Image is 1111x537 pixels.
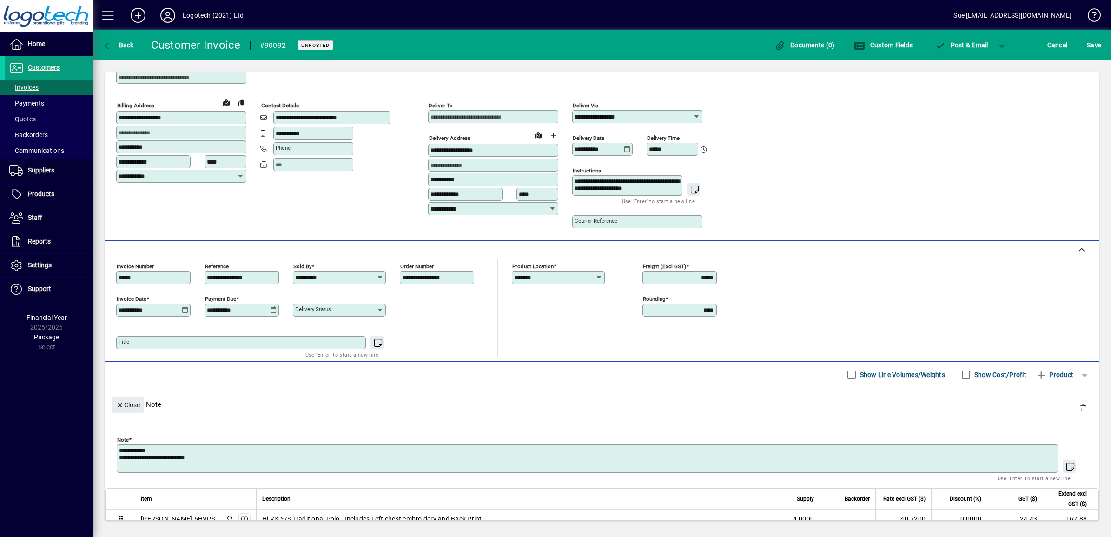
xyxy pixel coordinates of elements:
mat-label: Deliver via [573,102,598,109]
mat-label: Note [117,437,129,443]
a: Invoices [5,80,93,95]
a: Backorders [5,127,93,143]
span: Back [103,41,134,49]
mat-label: Courier Reference [575,218,617,224]
a: Reports [5,230,93,253]
span: Documents (0) [774,41,835,49]
span: Hi Vis S/S Traditional Polo - Includes Left chest embroidery and Back Print [262,514,482,524]
button: Back [100,37,136,53]
a: Staff [5,206,93,230]
span: Support [28,285,51,292]
span: Supply [797,494,814,504]
mat-hint: Use 'Enter' to start a new line [622,196,695,206]
span: Staff [28,214,42,221]
div: [PERSON_NAME]-6HVPS [141,514,215,524]
button: Documents (0) [772,37,837,53]
span: Financial Year [26,314,67,321]
td: 24.43 [987,510,1043,528]
button: Add [123,7,153,24]
span: Extend excl GST ($) [1049,489,1087,509]
a: View on map [219,95,234,110]
span: Unposted [301,42,330,48]
mat-label: Phone [276,145,291,151]
button: Close [112,397,144,413]
td: 162.88 [1043,510,1098,528]
button: Profile [153,7,183,24]
mat-hint: Use 'Enter' to start a new line [305,349,378,360]
button: Choose address [546,128,561,143]
a: Home [5,33,93,56]
div: 40.7200 [881,514,926,524]
mat-label: Rounding [643,296,665,302]
span: ave [1087,38,1101,53]
mat-label: Product location [512,263,554,270]
div: Customer Invoice [151,38,241,53]
mat-label: Delivery date [573,135,604,141]
mat-label: Order number [400,263,434,270]
mat-label: Invoice number [117,263,154,270]
span: Settings [28,261,52,269]
a: Products [5,183,93,206]
label: Show Cost/Profit [972,370,1026,379]
span: 4.0000 [793,514,814,524]
span: Quotes [9,115,36,123]
span: Central [224,514,234,524]
button: Delete [1072,397,1094,419]
span: Package [34,333,59,341]
span: Description [262,494,291,504]
span: Customers [28,64,60,71]
td: 0.0000 [931,510,987,528]
span: Communications [9,147,64,154]
app-page-header-button: Close [110,400,146,409]
mat-label: Reference [205,263,229,270]
span: Invoices [9,84,39,91]
a: View on map [531,127,546,142]
mat-label: Freight (excl GST) [643,263,686,270]
span: Home [28,40,45,47]
span: ost & Email [934,41,988,49]
span: Backorders [9,131,48,139]
button: Cancel [1045,37,1070,53]
span: Product [1036,367,1073,382]
a: Support [5,278,93,301]
span: Backorder [845,494,870,504]
span: Payments [9,99,44,107]
mat-hint: Use 'Enter' to start a new line [998,473,1071,484]
app-page-header-button: Delete [1072,404,1094,412]
button: Post & Email [930,37,993,53]
span: Rate excl GST ($) [883,494,926,504]
button: Copy to Delivery address [234,95,249,110]
a: Payments [5,95,93,111]
a: Suppliers [5,159,93,182]
div: Logotech (2021) Ltd [183,8,244,23]
mat-label: Deliver To [429,102,453,109]
span: Cancel [1047,38,1068,53]
a: Communications [5,143,93,159]
a: Quotes [5,111,93,127]
button: Custom Fields [852,37,915,53]
span: S [1087,41,1091,49]
mat-label: Instructions [573,167,601,174]
mat-label: Sold by [293,263,311,270]
app-page-header-button: Back [93,37,144,53]
span: Reports [28,238,51,245]
a: Settings [5,254,93,277]
label: Show Line Volumes/Weights [858,370,945,379]
span: Suppliers [28,166,54,174]
div: Note [105,387,1099,421]
mat-label: Invoice date [117,296,146,302]
mat-label: Title [119,338,129,345]
span: Discount (%) [950,494,981,504]
span: Close [116,398,140,413]
span: Products [28,190,54,198]
button: Save [1085,37,1104,53]
mat-label: Delivery status [295,306,331,312]
div: #90092 [260,38,286,53]
span: GST ($) [1018,494,1037,504]
button: Product [1031,366,1078,383]
mat-label: Payment due [205,296,236,302]
span: Item [141,494,152,504]
div: Sue [EMAIL_ADDRESS][DOMAIN_NAME] [953,8,1071,23]
a: Knowledge Base [1081,2,1099,32]
span: P [951,41,955,49]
